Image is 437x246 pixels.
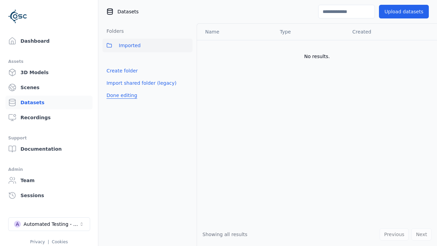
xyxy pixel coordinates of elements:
div: Support [8,134,90,142]
span: Imported [119,41,141,50]
a: Documentation [5,142,93,156]
div: Assets [8,57,90,66]
button: Import shared folder (legacy) [102,77,181,89]
button: Imported [102,39,193,52]
a: 3D Models [5,66,93,79]
th: Name [197,24,274,40]
button: Create folder [102,65,142,77]
span: Datasets [117,8,139,15]
div: Admin [8,165,90,174]
a: Cookies [52,240,68,244]
button: Select a workspace [8,217,90,231]
a: Import shared folder (legacy) [107,80,177,86]
button: Done editing [102,89,141,101]
a: Recordings [5,111,93,124]
h3: Folders [102,28,124,35]
th: Type [274,24,347,40]
a: Sessions [5,189,93,202]
div: Automated Testing - Playwright [24,221,79,228]
span: | [48,240,49,244]
div: A [14,221,21,228]
a: Team [5,174,93,187]
a: Dashboard [5,34,93,48]
button: Upload datasets [379,5,429,18]
span: Showing all results [202,232,248,237]
img: Logo [8,7,27,26]
th: Created [347,24,426,40]
a: Privacy [30,240,45,244]
a: Scenes [5,81,93,94]
a: Datasets [5,96,93,109]
td: No results. [197,40,437,73]
a: Create folder [107,67,138,74]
